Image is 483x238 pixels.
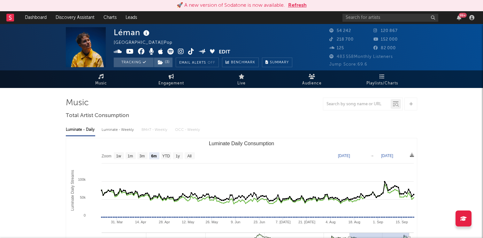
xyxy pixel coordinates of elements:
text: 3m [140,154,145,158]
div: Luminate - Weekly [102,124,135,135]
input: Search by song name or URL [323,102,391,107]
span: Jump Score: 69.6 [329,62,367,67]
a: Live [206,70,277,88]
a: Benchmark [222,58,259,67]
div: [GEOGRAPHIC_DATA] | Pop [114,39,180,47]
span: Engagement [158,80,184,87]
button: (3) [154,58,172,67]
span: 483 558 Monthly Listeners [329,55,393,59]
text: 26. May [206,220,218,224]
text: 18. Aug [348,220,360,224]
span: 152 000 [373,37,398,42]
a: Charts [99,11,121,24]
text: 21. [DATE] [298,220,315,224]
button: 99+ [457,15,461,20]
text: Luminate Daily Consumption [209,141,274,146]
span: 120 867 [373,29,398,33]
text: → [370,154,374,158]
input: Search for artists [342,14,438,22]
text: Zoom [102,154,111,158]
span: Total Artist Consumption [66,112,129,120]
text: 1. Sep [373,220,383,224]
span: 82 000 [373,46,396,50]
span: 218 700 [329,37,354,42]
text: 6m [151,154,157,158]
button: Summary [262,58,292,67]
text: All [187,154,191,158]
text: 1w [116,154,121,158]
button: Tracking [114,58,154,67]
a: Audience [277,70,347,88]
span: Playlists/Charts [366,80,398,87]
a: Music [66,70,136,88]
text: 7. [DATE] [276,220,291,224]
text: 12. May [182,220,195,224]
text: 28. Apr [159,220,170,224]
span: 54 242 [329,29,351,33]
span: 125 [329,46,344,50]
span: Benchmark [231,59,255,67]
span: ( 3 ) [154,58,173,67]
span: Audience [302,80,322,87]
div: 99 + [459,13,467,18]
text: 31. Mar [111,220,123,224]
text: 23. Jun [254,220,265,224]
text: [DATE] [381,154,393,158]
span: Summary [270,61,289,64]
text: YTD [162,154,170,158]
button: Edit [219,48,230,56]
div: 🚀 A new version of Sodatone is now available. [177,2,285,9]
text: 9. Jun [231,220,240,224]
text: 100k [78,178,86,181]
a: Leads [121,11,142,24]
a: Dashboard [20,11,51,24]
text: 1y [176,154,180,158]
a: Discovery Assistant [51,11,99,24]
em: Off [208,61,215,65]
button: Refresh [288,2,307,9]
a: Engagement [136,70,206,88]
text: 4. Aug [326,220,335,224]
button: Email AlertsOff [176,58,219,67]
text: 50k [80,195,86,199]
span: Live [237,80,246,87]
text: Luminate Daily Streams [70,170,75,210]
div: Luminate - Daily [66,124,95,135]
text: [DATE] [338,154,350,158]
div: Léman [114,27,151,38]
text: 0 [84,213,86,217]
text: 1m [128,154,133,158]
span: Music [95,80,107,87]
text: 15. Sep [396,220,408,224]
text: 14. Apr [135,220,146,224]
a: Playlists/Charts [347,70,417,88]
